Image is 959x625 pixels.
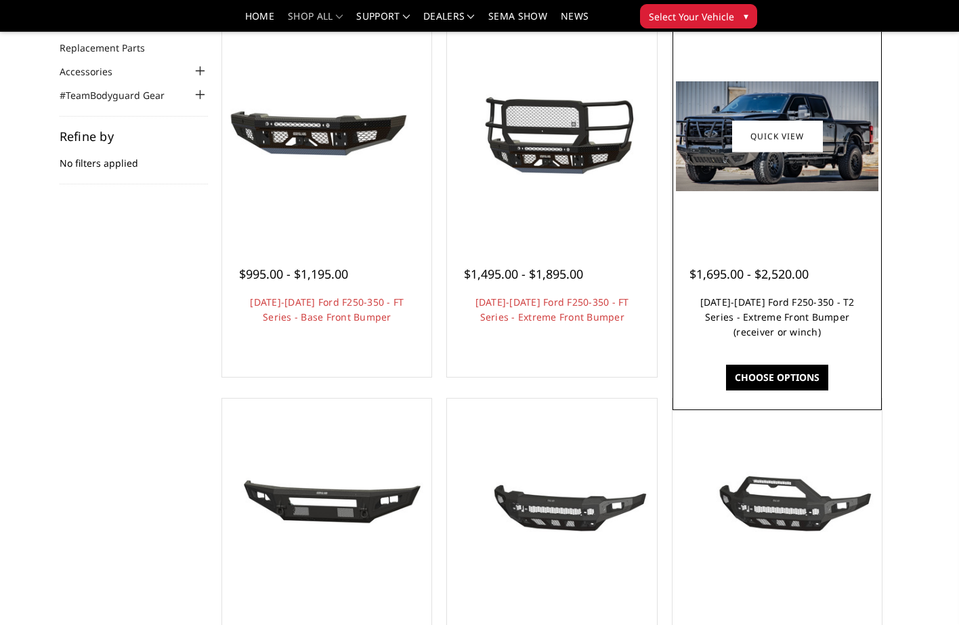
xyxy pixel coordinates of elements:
[60,130,209,184] div: No filters applied
[226,457,428,550] img: 2023-2025 Ford F250-350 - A2L Series - Base Front Bumper
[726,365,828,390] a: Choose Options
[732,120,823,152] a: Quick view
[239,266,348,282] span: $995.00 - $1,195.00
[288,12,343,31] a: shop all
[226,35,428,237] a: 2023-2025 Ford F250-350 - FT Series - Base Front Bumper
[356,12,410,31] a: Support
[689,266,809,282] span: $1,695.00 - $2,520.00
[226,89,428,184] img: 2023-2025 Ford F250-350 - FT Series - Base Front Bumper
[423,12,475,31] a: Dealers
[676,456,878,551] img: 2023-2025 Ford F250-350 - Freedom Series - Sport Front Bumper (non-winch)
[676,402,878,605] a: 2023-2025 Ford F250-350 - Freedom Series - Sport Front Bumper (non-winch) Multiple lighting options
[450,402,653,605] a: 2023-2025 Ford F250-350 - Freedom Series - Base Front Bumper (non-winch) 2023-2025 Ford F250-350 ...
[649,9,734,24] span: Select Your Vehicle
[676,81,878,191] img: 2023-2026 Ford F250-350 - T2 Series - Extreme Front Bumper (receiver or winch)
[450,35,653,237] a: 2023-2026 Ford F250-350 - FT Series - Extreme Front Bumper 2023-2026 Ford F250-350 - FT Series - ...
[640,4,757,28] button: Select Your Vehicle
[245,12,274,31] a: Home
[226,402,428,605] a: 2023-2025 Ford F250-350 - A2L Series - Base Front Bumper
[60,64,129,79] a: Accessories
[60,41,162,55] a: Replacement Parts
[676,35,878,237] a: 2023-2026 Ford F250-350 - T2 Series - Extreme Front Bumper (receiver or winch) 2023-2026 Ford F25...
[475,296,629,323] a: [DATE]-[DATE] Ford F250-350 - FT Series - Extreme Front Bumper
[700,296,855,338] a: [DATE]-[DATE] Ford F250-350 - T2 Series - Extreme Front Bumper (receiver or winch)
[60,88,182,102] a: #TeamBodyguard Gear
[488,12,547,31] a: SEMA Show
[464,266,583,282] span: $1,495.00 - $1,895.00
[60,130,209,142] h5: Refine by
[561,12,589,31] a: News
[250,296,404,323] a: [DATE]-[DATE] Ford F250-350 - FT Series - Base Front Bumper
[744,9,748,23] span: ▾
